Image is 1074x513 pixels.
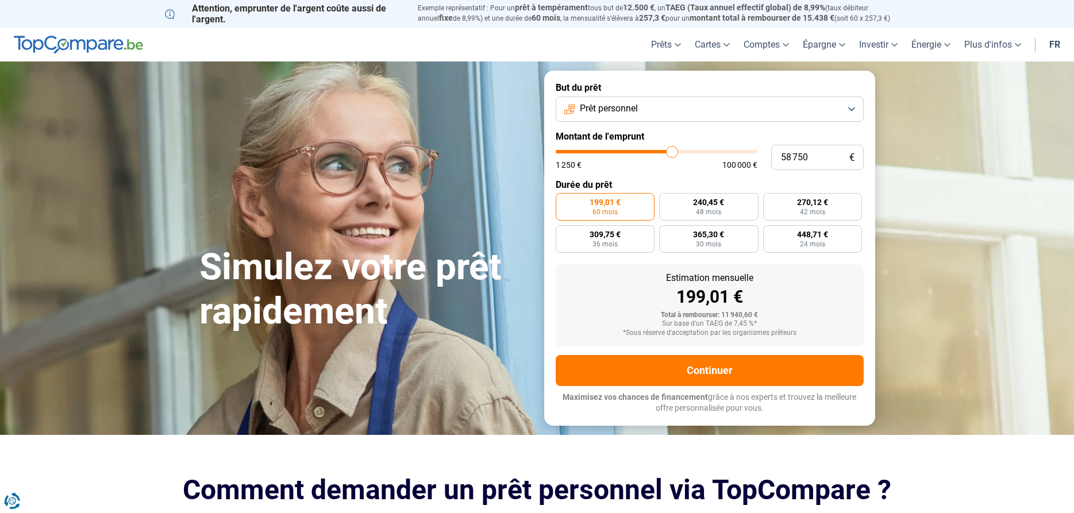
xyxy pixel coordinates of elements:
[696,209,721,215] span: 48 mois
[665,3,825,12] span: TAEG (Taux annuel effectif global) de 8,99%
[592,209,618,215] span: 60 mois
[565,273,854,283] div: Estimation mensuelle
[737,28,796,61] a: Comptes
[565,320,854,328] div: Sur base d'un TAEG de 7,45 %*
[590,198,621,206] span: 199,01 €
[556,97,864,122] button: Prêt personnel
[14,36,143,54] img: TopCompare
[852,28,904,61] a: Investir
[590,230,621,238] span: 309,75 €
[592,241,618,248] span: 36 mois
[556,82,864,93] label: But du prêt
[696,241,721,248] span: 30 mois
[800,209,825,215] span: 42 mois
[563,392,708,402] span: Maximisez vos chances de financement
[515,3,588,12] span: prêt à tempérament
[565,329,854,337] div: *Sous réserve d'acceptation par les organismes prêteurs
[644,28,688,61] a: Prêts
[797,230,828,238] span: 448,71 €
[580,102,638,115] span: Prêt personnel
[532,13,560,22] span: 60 mois
[165,474,910,506] h2: Comment demander un prêt personnel via TopCompare ?
[957,28,1028,61] a: Plus d'infos
[849,153,854,163] span: €
[556,131,864,142] label: Montant de l'emprunt
[796,28,852,61] a: Épargne
[556,179,864,190] label: Durée du prêt
[439,13,453,22] span: fixe
[693,230,724,238] span: 365,30 €
[165,3,404,25] p: Attention, emprunter de l'argent coûte aussi de l'argent.
[797,198,828,206] span: 270,12 €
[565,288,854,306] div: 199,01 €
[904,28,957,61] a: Énergie
[690,13,834,22] span: montant total à rembourser de 15.438 €
[1042,28,1067,61] a: fr
[418,3,910,24] p: Exemple représentatif : Pour un tous but de , un (taux débiteur annuel de 8,99%) et une durée de ...
[556,355,864,386] button: Continuer
[722,161,757,169] span: 100 000 €
[800,241,825,248] span: 24 mois
[565,311,854,319] div: Total à rembourser: 11 940,60 €
[556,161,582,169] span: 1 250 €
[199,245,530,334] h1: Simulez votre prêt rapidement
[688,28,737,61] a: Cartes
[623,3,655,12] span: 12.500 €
[556,392,864,414] p: grâce à nos experts et trouvez la meilleure offre personnalisée pour vous.
[693,198,724,206] span: 240,45 €
[639,13,665,22] span: 257,3 €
